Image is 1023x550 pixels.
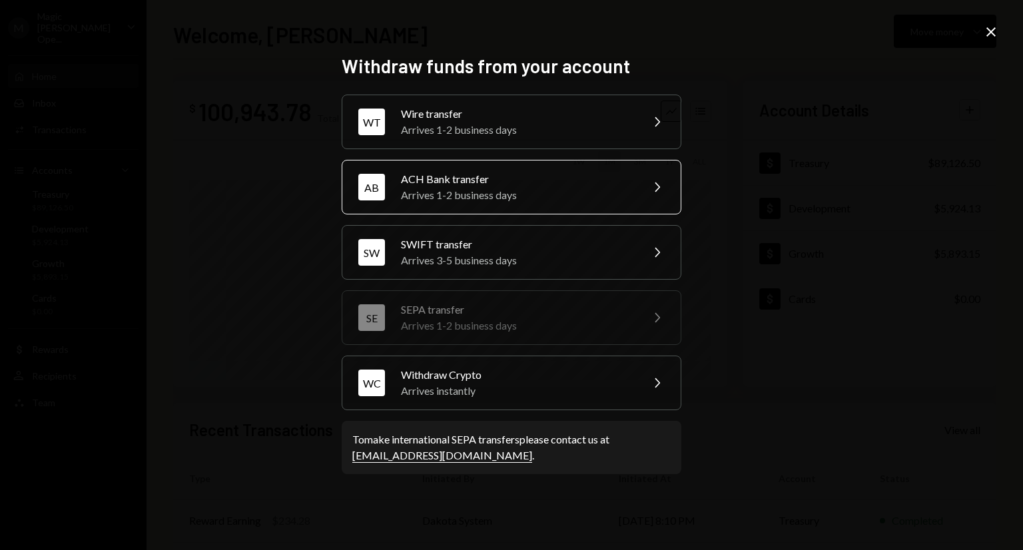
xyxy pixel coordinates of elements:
div: Arrives 1-2 business days [401,187,633,203]
div: SEPA transfer [401,302,633,318]
div: Arrives 1-2 business days [401,318,633,334]
div: To make international SEPA transfers please contact us at . [352,431,671,463]
div: SW [358,239,385,266]
button: SESEPA transferArrives 1-2 business days [342,290,681,345]
div: AB [358,174,385,200]
button: SWSWIFT transferArrives 3-5 business days [342,225,681,280]
button: WCWithdraw CryptoArrives instantly [342,356,681,410]
button: WTWire transferArrives 1-2 business days [342,95,681,149]
div: SE [358,304,385,331]
a: [EMAIL_ADDRESS][DOMAIN_NAME] [352,449,532,463]
div: Wire transfer [401,106,633,122]
div: Arrives 3-5 business days [401,252,633,268]
h2: Withdraw funds from your account [342,53,681,79]
div: WT [358,109,385,135]
div: Arrives instantly [401,383,633,399]
div: ACH Bank transfer [401,171,633,187]
div: Withdraw Crypto [401,367,633,383]
button: ABACH Bank transferArrives 1-2 business days [342,160,681,214]
div: SWIFT transfer [401,236,633,252]
div: WC [358,370,385,396]
div: Arrives 1-2 business days [401,122,633,138]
